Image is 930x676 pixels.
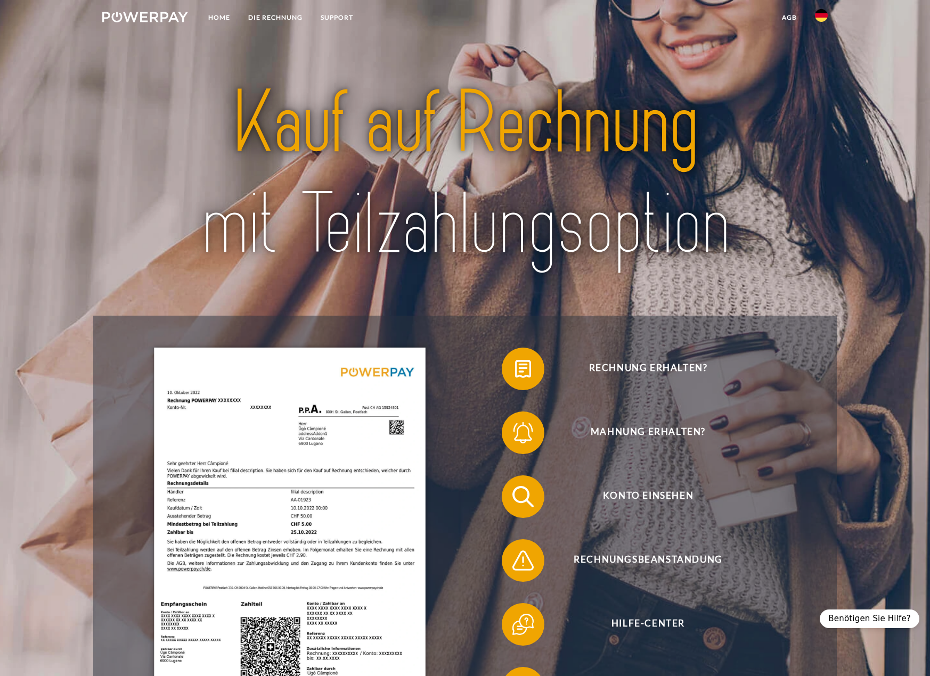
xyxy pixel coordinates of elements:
button: Mahnung erhalten? [502,411,779,454]
img: qb_warning.svg [510,547,536,574]
a: agb [773,8,806,27]
img: de [815,9,828,22]
button: Rechnungsbeanstandung [502,539,779,582]
span: Mahnung erhalten? [518,411,779,454]
img: qb_bill.svg [510,356,536,382]
img: qb_search.svg [510,483,536,510]
a: DIE RECHNUNG [239,8,312,27]
div: Benötigen Sie Hilfe? [820,609,919,628]
button: Rechnung erhalten? [502,348,779,390]
button: Konto einsehen [502,475,779,518]
img: qb_help.svg [510,611,536,638]
img: logo-powerpay-white.svg [102,12,188,22]
span: Konto einsehen [518,475,779,518]
img: title-powerpay_de.svg [138,68,792,281]
span: Rechnung erhalten? [518,348,779,390]
button: Hilfe-Center [502,603,779,646]
span: Rechnungsbeanstandung [518,539,779,582]
a: SUPPORT [312,8,362,27]
a: Home [199,8,239,27]
img: qb_bell.svg [510,419,536,446]
span: Hilfe-Center [518,603,779,646]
